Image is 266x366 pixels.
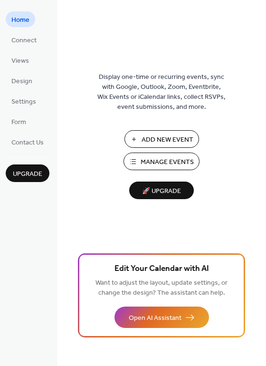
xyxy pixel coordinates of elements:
[6,73,38,88] a: Design
[6,134,49,150] a: Contact Us
[13,169,42,179] span: Upgrade
[97,72,226,112] span: Display one-time or recurring events, sync with Google, Outlook, Zoom, Eventbrite, Wix Events or ...
[11,117,26,127] span: Form
[114,262,209,276] span: Edit Your Calendar with AI
[11,36,37,46] span: Connect
[123,153,199,170] button: Manage Events
[6,11,35,27] a: Home
[11,97,36,107] span: Settings
[129,182,194,199] button: 🚀 Upgrade
[135,185,188,198] span: 🚀 Upgrade
[6,93,42,109] a: Settings
[141,157,194,167] span: Manage Events
[11,138,44,148] span: Contact Us
[6,32,42,48] a: Connect
[114,307,209,328] button: Open AI Assistant
[11,15,29,25] span: Home
[95,277,228,299] span: Want to adjust the layout, update settings, or change the design? The assistant can help.
[6,164,49,182] button: Upgrade
[6,114,32,129] a: Form
[6,52,35,68] a: Views
[124,130,199,148] button: Add New Event
[129,313,181,323] span: Open AI Assistant
[11,56,29,66] span: Views
[142,135,193,145] span: Add New Event
[11,77,32,87] span: Design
